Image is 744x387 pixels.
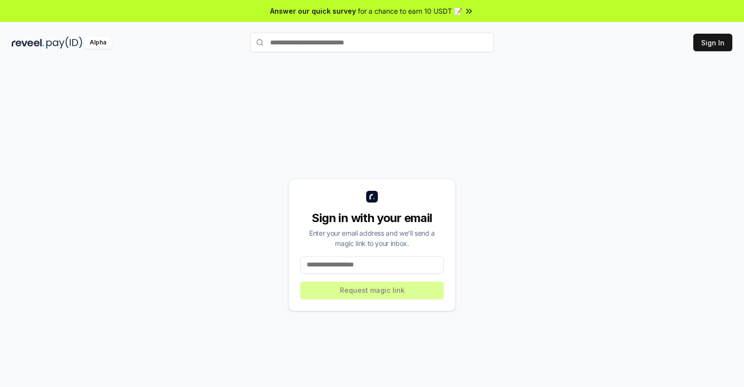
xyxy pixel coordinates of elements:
[300,228,444,248] div: Enter your email address and we’ll send a magic link to your inbox.
[366,191,378,203] img: logo_small
[12,37,44,49] img: reveel_dark
[84,37,112,49] div: Alpha
[693,34,732,51] button: Sign In
[270,6,356,16] span: Answer our quick survey
[358,6,462,16] span: for a chance to earn 10 USDT 📝
[46,37,82,49] img: pay_id
[300,210,444,226] div: Sign in with your email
